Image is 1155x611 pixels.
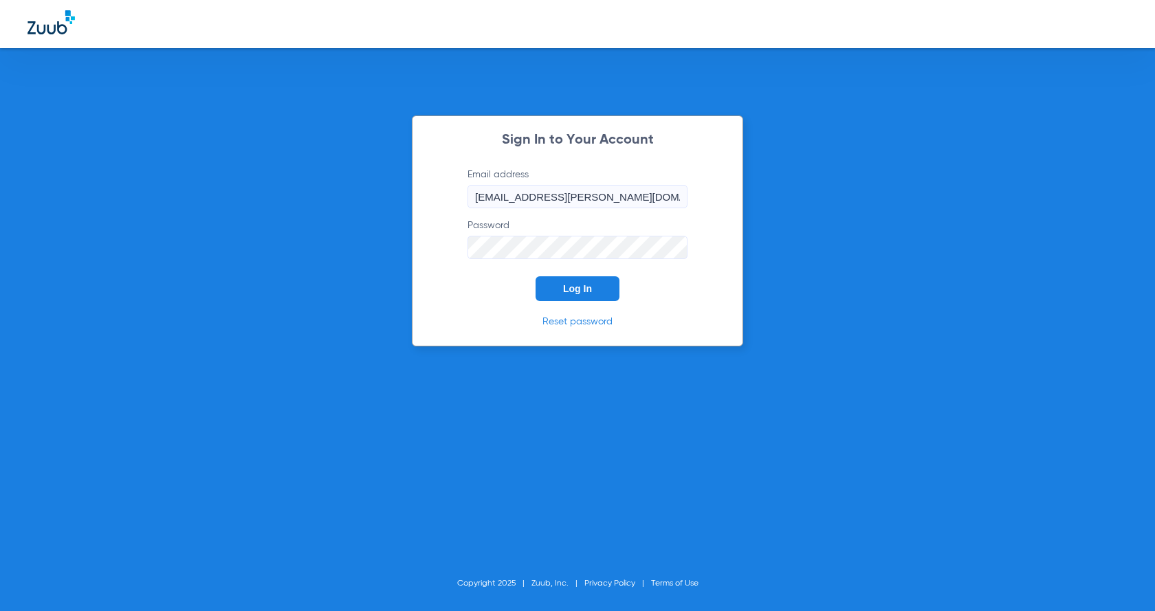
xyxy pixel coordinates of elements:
[467,168,687,208] label: Email address
[447,133,708,147] h2: Sign In to Your Account
[27,10,75,34] img: Zuub Logo
[651,579,698,588] a: Terms of Use
[542,317,613,326] a: Reset password
[531,577,584,590] li: Zuub, Inc.
[467,219,687,259] label: Password
[457,577,531,590] li: Copyright 2025
[536,276,619,301] button: Log In
[467,185,687,208] input: Email address
[563,283,592,294] span: Log In
[1086,545,1155,611] iframe: Chat Widget
[584,579,635,588] a: Privacy Policy
[467,236,687,259] input: Password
